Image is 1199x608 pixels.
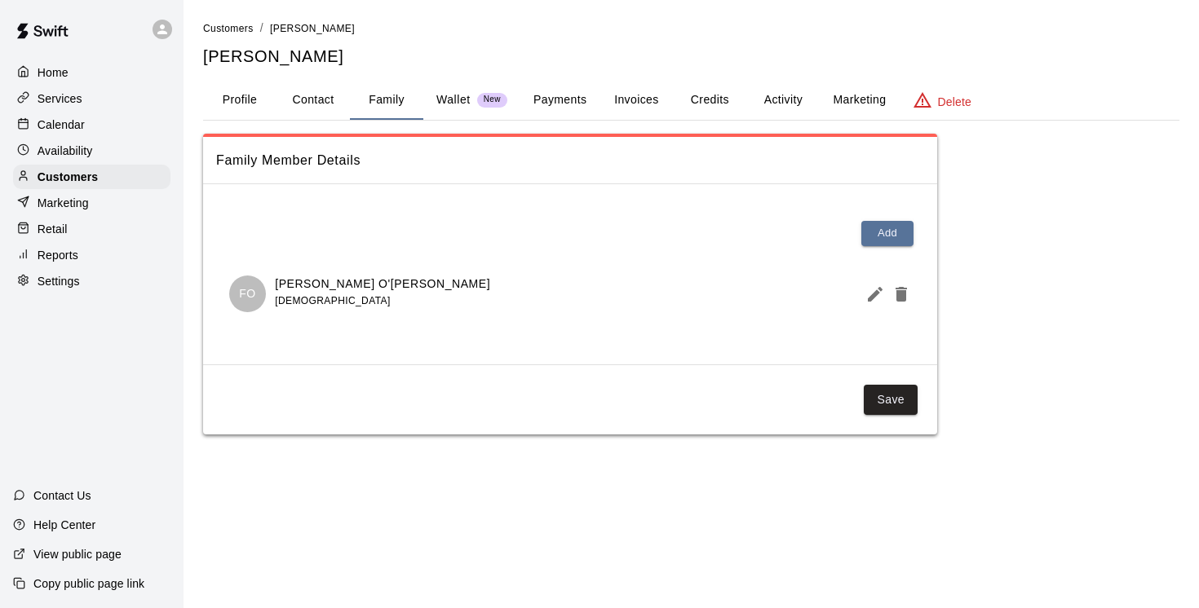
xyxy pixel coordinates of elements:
[216,150,924,171] span: Family Member Details
[203,81,1179,120] div: basic tabs example
[13,217,170,241] a: Retail
[13,86,170,111] a: Services
[859,278,885,311] button: Edit Member
[673,81,746,120] button: Credits
[38,247,78,263] p: Reports
[33,546,122,562] p: View public page
[520,81,599,120] button: Payments
[13,243,170,267] a: Reports
[229,275,266,312] div: Felix O'Brian-Wang
[38,273,80,289] p: Settings
[203,46,1179,68] h5: [PERSON_NAME]
[275,275,490,293] p: [PERSON_NAME] O'[PERSON_NAME]
[13,191,170,215] a: Marketing
[38,195,89,211] p: Marketing
[38,90,82,107] p: Services
[477,95,507,105] span: New
[13,60,170,85] a: Home
[33,517,95,533] p: Help Center
[203,20,1179,37] nav: breadcrumb
[13,112,170,137] a: Calendar
[275,295,390,306] span: [DEMOGRAPHIC_DATA]
[38,169,98,185] p: Customers
[864,385,918,415] button: Save
[203,23,254,34] span: Customers
[746,81,820,120] button: Activity
[820,81,899,120] button: Marketing
[13,165,170,189] a: Customers
[38,117,85,133] p: Calendar
[203,81,277,120] button: Profile
[239,285,256,302] p: FO
[350,81,423,120] button: Family
[270,23,355,34] span: [PERSON_NAME]
[38,64,69,81] p: Home
[38,221,68,237] p: Retail
[203,21,254,34] a: Customers
[277,81,350,120] button: Contact
[260,20,263,37] li: /
[938,94,971,110] p: Delete
[33,575,144,592] p: Copy public page link
[599,81,673,120] button: Invoices
[885,278,911,311] button: Delete
[13,269,170,293] a: Settings
[33,487,91,504] p: Contact Us
[861,221,914,246] button: Add
[38,143,93,159] p: Availability
[436,91,471,108] p: Wallet
[13,139,170,163] a: Availability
